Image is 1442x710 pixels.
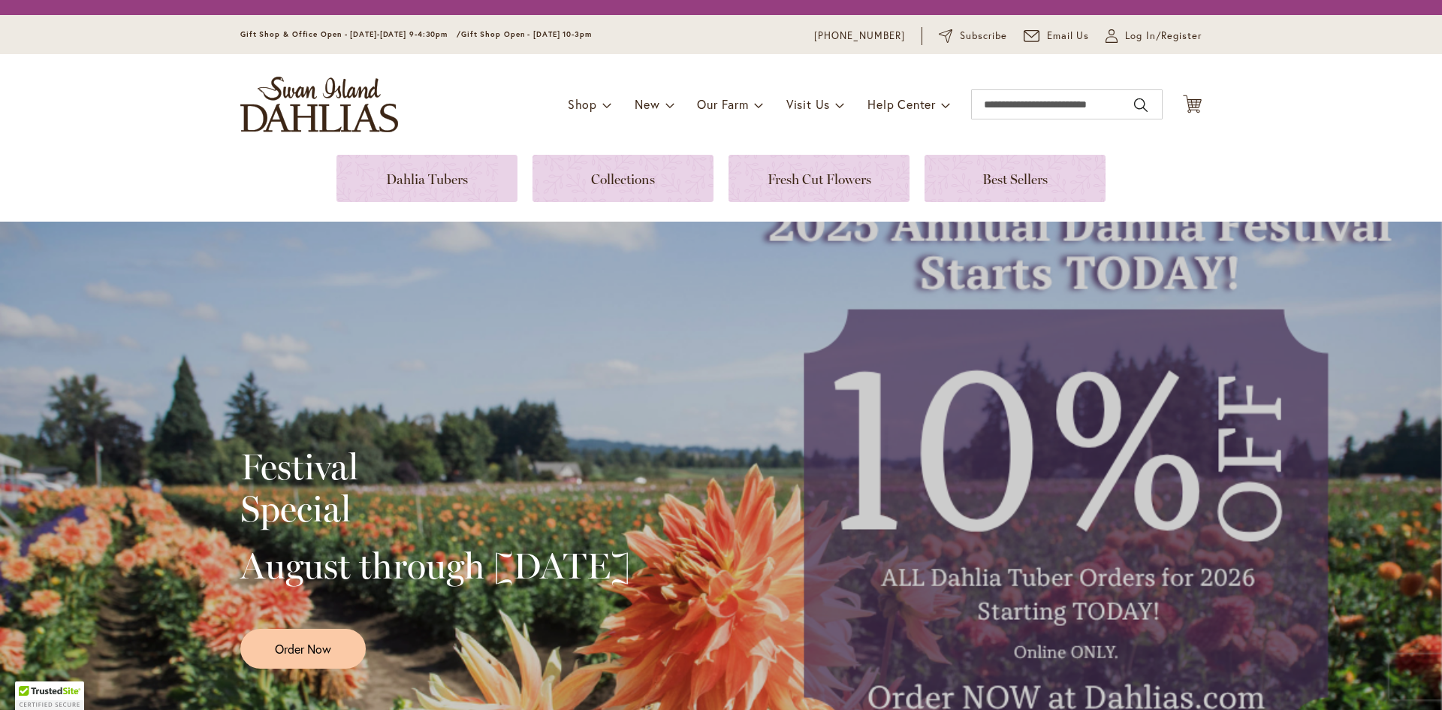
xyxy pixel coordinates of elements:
button: Search [1134,93,1148,117]
div: TrustedSite Certified [15,681,84,710]
span: Log In/Register [1125,29,1202,44]
span: New [635,96,659,112]
a: Order Now [240,629,366,669]
a: store logo [240,77,398,132]
span: Subscribe [960,29,1007,44]
span: Order Now [275,640,331,657]
h2: Festival Special [240,446,630,530]
span: Gift Shop Open - [DATE] 10-3pm [461,29,592,39]
h2: August through [DATE] [240,545,630,587]
span: Email Us [1047,29,1090,44]
a: Subscribe [939,29,1007,44]
a: Log In/Register [1106,29,1202,44]
span: Visit Us [786,96,830,112]
span: Gift Shop & Office Open - [DATE]-[DATE] 9-4:30pm / [240,29,461,39]
span: Our Farm [697,96,748,112]
span: Help Center [867,96,936,112]
span: Shop [568,96,597,112]
a: [PHONE_NUMBER] [814,29,905,44]
a: Email Us [1024,29,1090,44]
